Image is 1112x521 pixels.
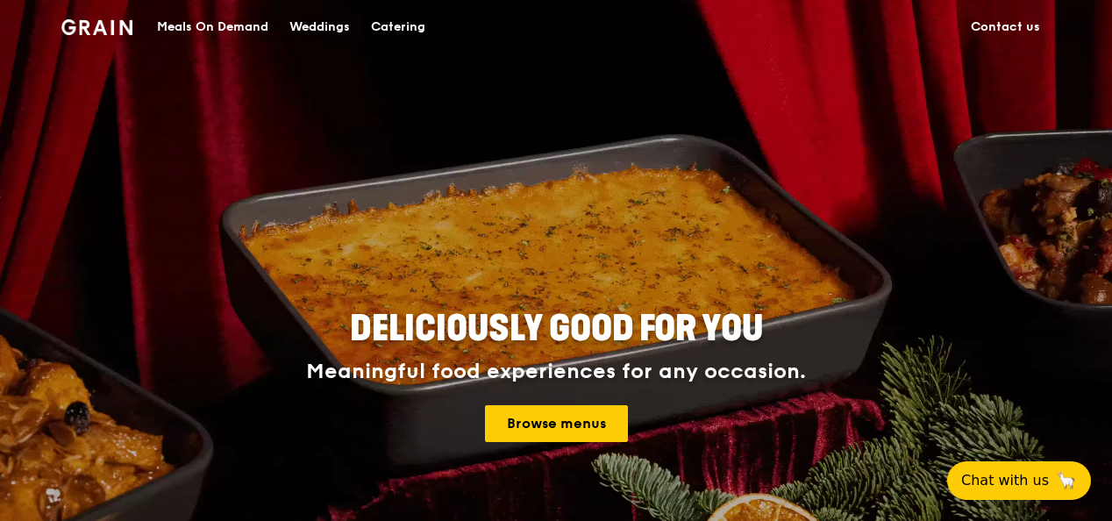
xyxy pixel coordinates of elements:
[947,461,1091,500] button: Chat with us🦙
[350,308,763,350] span: Deliciously good for you
[960,1,1051,54] a: Contact us
[371,1,425,54] div: Catering
[61,19,132,35] img: Grain
[289,1,350,54] div: Weddings
[279,1,360,54] a: Weddings
[360,1,436,54] a: Catering
[240,360,872,384] div: Meaningful food experiences for any occasion.
[961,470,1049,491] span: Chat with us
[485,405,628,442] a: Browse menus
[1056,470,1077,491] span: 🦙
[157,1,268,54] div: Meals On Demand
